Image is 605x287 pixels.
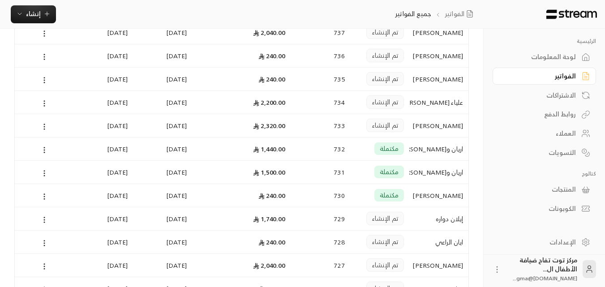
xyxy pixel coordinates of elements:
[79,207,128,230] div: [DATE]
[395,9,477,19] nav: breadcrumb
[493,68,596,85] a: الفواتير
[138,91,187,114] div: [DATE]
[138,44,187,67] div: [DATE]
[493,200,596,218] a: الكوبونات
[79,114,128,137] div: [DATE]
[504,129,576,138] div: العملاء
[493,181,596,198] a: المنتجات
[296,21,345,44] div: 737
[415,231,463,253] div: ايان الراعي
[198,184,286,207] div: 240.00
[504,204,576,213] div: الكوبونات
[504,238,576,247] div: الإعدادات
[296,161,345,184] div: 731
[372,74,398,83] span: تم الإنشاء
[296,68,345,90] div: 735
[513,274,577,283] span: [DOMAIN_NAME]@gma...
[380,167,399,176] span: مكتملة
[296,114,345,137] div: 733
[493,170,596,177] p: كتالوج
[380,191,399,200] span: مكتملة
[504,148,576,157] div: التسويات
[79,21,128,44] div: [DATE]
[296,91,345,114] div: 734
[504,52,576,61] div: لوحة المعلومات
[372,28,398,37] span: تم الإنشاء
[493,106,596,123] a: روابط الدفع
[138,21,187,44] div: [DATE]
[415,184,463,207] div: [PERSON_NAME]
[493,38,596,45] p: الرئيسية
[11,5,56,23] button: إنشاء
[79,254,128,277] div: [DATE]
[79,44,128,67] div: [DATE]
[504,110,576,119] div: روابط الدفع
[545,9,598,19] img: Logo
[198,161,286,184] div: 1,500.00
[296,184,345,207] div: 730
[138,137,187,160] div: [DATE]
[415,137,463,160] div: اريان و[PERSON_NAME]
[198,44,286,67] div: 240.00
[79,91,128,114] div: [DATE]
[372,121,398,130] span: تم الإنشاء
[415,21,463,44] div: [PERSON_NAME]
[198,231,286,253] div: 240.00
[296,137,345,160] div: 732
[198,68,286,90] div: 240.00
[372,237,398,246] span: تم الإنشاء
[415,207,463,230] div: إيلان دواره
[138,207,187,230] div: [DATE]
[380,144,399,153] span: مكتملة
[138,184,187,207] div: [DATE]
[415,114,463,137] div: [PERSON_NAME]
[372,261,398,270] span: تم الإنشاء
[296,207,345,230] div: 729
[415,254,463,277] div: [PERSON_NAME]
[138,231,187,253] div: [DATE]
[79,161,128,184] div: [DATE]
[138,254,187,277] div: [DATE]
[198,21,286,44] div: 2,040.00
[372,214,398,223] span: تم الإنشاء
[372,98,398,107] span: تم الإنشاء
[415,161,463,184] div: اريان و[PERSON_NAME]
[198,207,286,230] div: 1,740.00
[372,51,398,60] span: تم الإنشاء
[198,91,286,114] div: 2,200.00
[198,254,286,277] div: 2,040.00
[445,9,477,19] a: الفواتير
[415,68,463,90] div: [PERSON_NAME]
[507,256,577,283] div: مركز توت تفاح ضيافة الأطفال ال...
[415,44,463,67] div: [PERSON_NAME]
[79,231,128,253] div: [DATE]
[296,254,345,277] div: 727
[296,231,345,253] div: 728
[493,144,596,161] a: التسويات
[493,48,596,66] a: لوحة المعلومات
[26,8,41,19] span: إنشاء
[493,86,596,104] a: الاشتراكات
[493,233,596,251] a: الإعدادات
[138,68,187,90] div: [DATE]
[504,72,576,81] div: الفواتير
[138,161,187,184] div: [DATE]
[493,125,596,142] a: العملاء
[296,44,345,67] div: 736
[395,9,431,19] p: جميع الفواتير
[79,184,128,207] div: [DATE]
[198,114,286,137] div: 2,320.00
[79,137,128,160] div: [DATE]
[415,91,463,114] div: علياء [PERSON_NAME]
[504,185,576,194] div: المنتجات
[138,114,187,137] div: [DATE]
[79,68,128,90] div: [DATE]
[198,137,286,160] div: 1,440.00
[504,91,576,100] div: الاشتراكات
